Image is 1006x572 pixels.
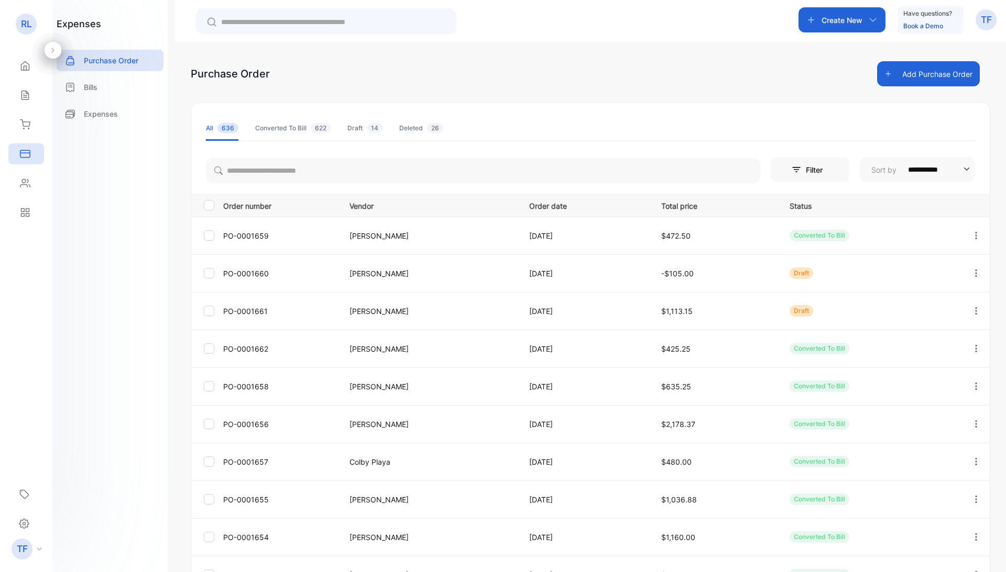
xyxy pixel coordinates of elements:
[794,382,845,390] span: Converted To Bill
[794,344,845,352] span: Converted To Bill
[84,82,97,93] p: Bills
[903,8,952,19] p: Have questions?
[860,157,975,182] button: Sort by
[255,124,331,133] div: Converted To Bill
[223,381,336,392] p: PO-0001658
[57,76,163,98] a: Bills
[223,198,336,211] p: Order number
[976,7,997,32] button: TF
[349,198,508,211] p: Vendor
[529,532,640,543] p: [DATE]
[191,66,270,82] div: Purchase Order
[661,198,768,211] p: Total price
[799,7,885,32] button: Create New
[349,419,508,430] p: [PERSON_NAME]
[794,420,845,428] span: Converted To Bill
[84,55,138,66] p: Purchase Order
[349,230,508,241] p: [PERSON_NAME]
[349,532,508,543] p: [PERSON_NAME]
[84,108,118,119] p: Expenses
[529,343,640,354] p: [DATE]
[794,495,845,503] span: Converted To Bill
[529,268,640,279] p: [DATE]
[529,381,640,392] p: [DATE]
[349,343,508,354] p: [PERSON_NAME]
[794,307,809,315] span: Draft
[529,230,640,241] p: [DATE]
[661,344,691,353] span: $425.25
[349,494,508,505] p: [PERSON_NAME]
[903,22,943,30] a: Book a Demo
[529,419,640,430] p: [DATE]
[794,533,845,541] span: Converted To Bill
[661,382,691,391] span: $635.25
[794,231,845,239] span: Converted To Bill
[349,456,508,467] p: Colby Playa
[223,343,336,354] p: PO-0001662
[661,231,691,240] span: $472.50
[661,420,695,429] span: $2,178.37
[529,198,640,211] p: Order date
[311,123,331,133] span: 622
[367,123,382,133] span: 14
[661,495,697,504] span: $1,036.88
[822,15,862,26] p: Create New
[790,198,949,211] p: Status
[57,17,101,31] h1: expenses
[661,457,692,466] span: $480.00
[223,532,336,543] p: PO-0001654
[217,123,238,133] span: 636
[794,457,845,465] span: Converted To Bill
[223,419,336,430] p: PO-0001656
[347,124,382,133] div: Draft
[877,61,980,86] button: Add Purchase Order
[57,50,163,71] a: Purchase Order
[871,164,896,175] p: Sort by
[17,542,28,556] p: TF
[794,269,809,277] span: Draft
[349,381,508,392] p: [PERSON_NAME]
[223,268,336,279] p: PO-0001660
[349,306,508,317] p: [PERSON_NAME]
[206,124,238,133] div: All
[223,306,336,317] p: PO-0001661
[57,103,163,125] a: Expenses
[529,494,640,505] p: [DATE]
[981,13,992,27] p: TF
[661,533,695,542] span: $1,160.00
[529,456,640,467] p: [DATE]
[399,124,443,133] div: Deleted
[223,230,336,241] p: PO-0001659
[427,123,443,133] span: 26
[21,17,32,31] p: RL
[223,494,336,505] p: PO-0001655
[349,268,508,279] p: [PERSON_NAME]
[661,269,694,278] span: -$105.00
[529,306,640,317] p: [DATE]
[661,307,693,316] span: $1,113.15
[223,456,336,467] p: PO-0001657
